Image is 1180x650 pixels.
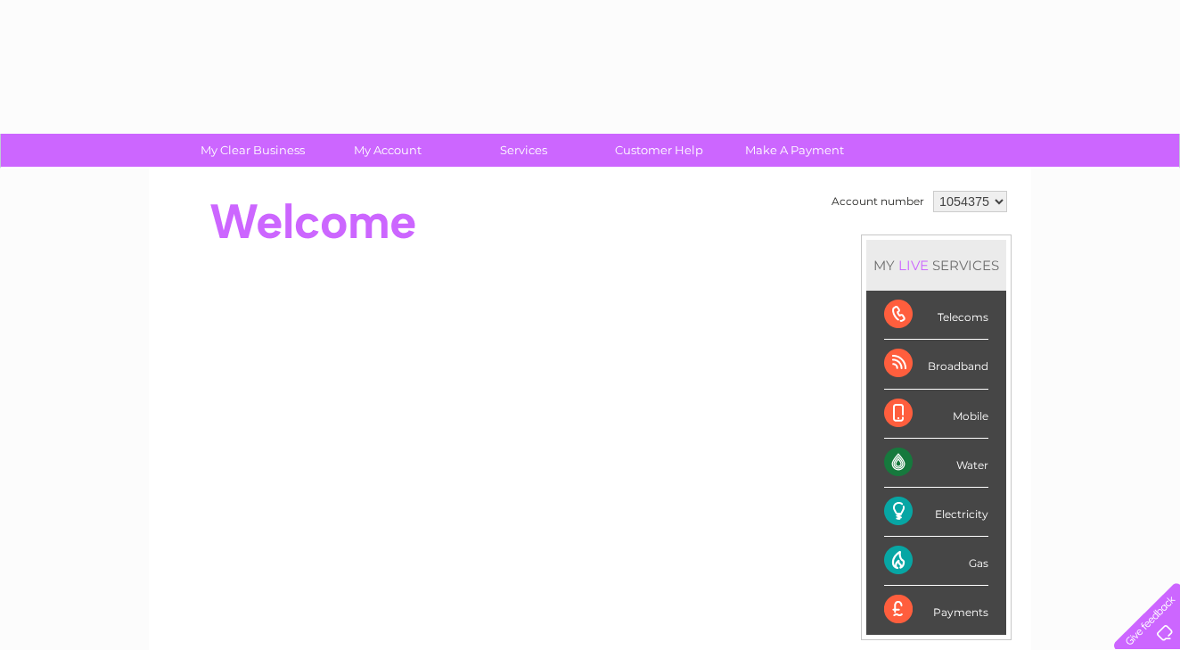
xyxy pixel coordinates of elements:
div: Payments [884,586,988,634]
div: Water [884,439,988,488]
div: LIVE [895,257,932,274]
div: Mobile [884,390,988,439]
div: Broadband [884,340,988,389]
a: My Clear Business [179,134,326,167]
a: Customer Help [586,134,733,167]
div: Gas [884,537,988,586]
div: Telecoms [884,291,988,340]
div: Electricity [884,488,988,537]
div: MY SERVICES [866,240,1006,291]
a: Services [450,134,597,167]
td: Account number [827,186,929,217]
a: Make A Payment [721,134,868,167]
a: My Account [315,134,462,167]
